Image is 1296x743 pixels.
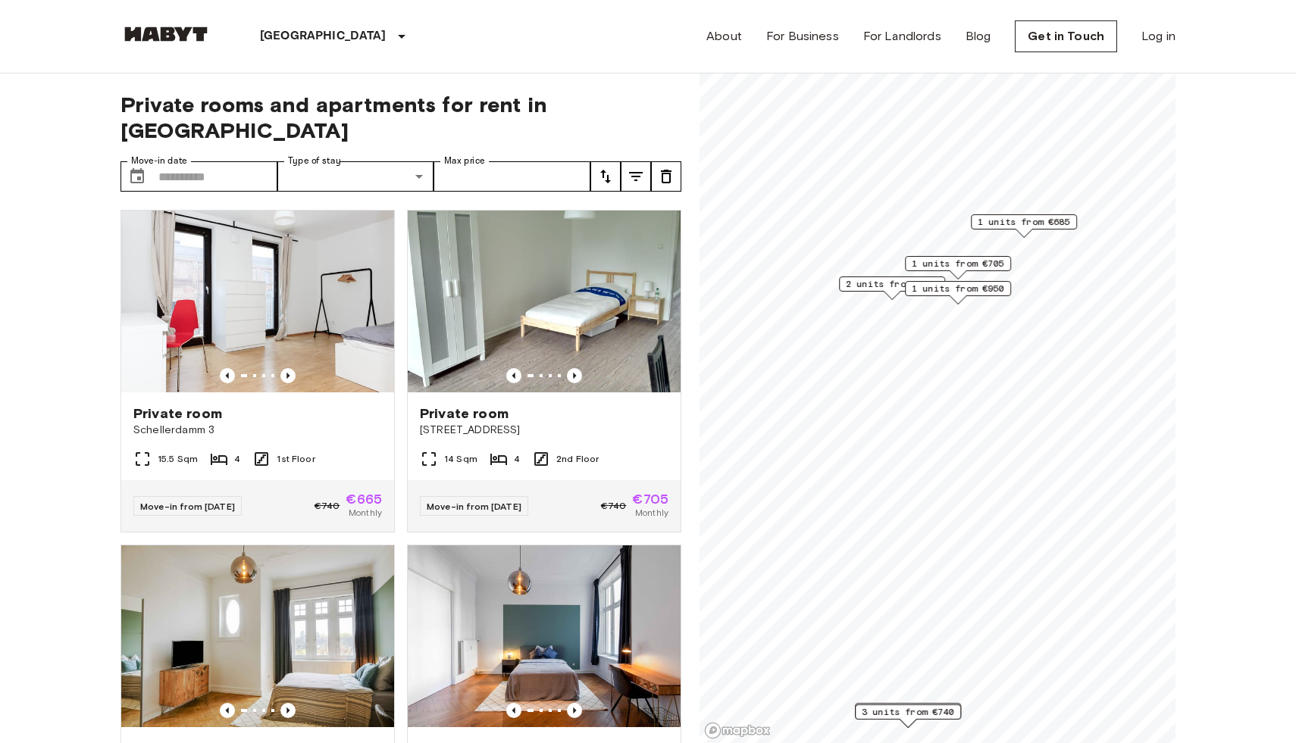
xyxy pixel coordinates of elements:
[506,368,521,383] button: Previous image
[862,704,954,717] span: 1 units from €665
[349,506,382,520] span: Monthly
[905,281,1011,304] div: Map marker
[651,161,681,192] button: tune
[706,27,742,45] a: About
[704,722,771,739] a: Mapbox logo
[121,210,395,532] a: Marketing picture of unit DE-03-036-04MPrevious imagePrevious imagePrivate roomSchellerdamm 315.5...
[632,492,668,506] span: €705
[121,27,211,42] img: Habyt
[635,506,668,520] span: Monthly
[514,452,520,466] span: 4
[121,211,394,392] img: Marketing picture of unit DE-03-036-04M
[567,368,582,383] button: Previous image
[601,499,627,513] span: €740
[1015,20,1117,52] a: Get in Touch
[121,545,394,727] img: Marketing picture of unit DE-03-001-002-01HF
[444,155,485,167] label: Max price
[862,705,954,719] span: 3 units from €740
[912,282,1004,295] span: 1 units from €950
[288,155,341,167] label: Type of stay
[855,703,961,726] div: Map marker
[556,452,599,466] span: 2nd Floor
[121,92,681,143] span: Private rooms and apartments for rent in [GEOGRAPHIC_DATA]
[280,703,296,718] button: Previous image
[855,704,961,728] div: Map marker
[506,703,521,718] button: Previous image
[420,404,509,423] span: Private room
[260,27,387,45] p: [GEOGRAPHIC_DATA]
[966,27,991,45] a: Blog
[863,27,941,45] a: For Landlords
[621,161,651,192] button: tune
[427,501,521,512] span: Move-in from [DATE]
[567,703,582,718] button: Previous image
[839,276,945,300] div: Map marker
[220,368,235,383] button: Previous image
[407,210,681,532] a: Marketing picture of unit DE-03-015-02MPrevious imagePrevious imagePrivate room[STREET_ADDRESS]14...
[420,423,668,438] span: [STREET_ADDRESS]
[971,214,1077,238] div: Map marker
[133,404,222,423] span: Private room
[1141,27,1175,45] a: Log in
[131,155,187,167] label: Move-in date
[234,452,240,466] span: 4
[978,215,1070,229] span: 1 units from €685
[220,703,235,718] button: Previous image
[846,277,938,291] span: 2 units from €910
[280,368,296,383] button: Previous image
[766,27,839,45] a: For Business
[140,501,235,512] span: Move-in from [DATE]
[905,256,1011,279] div: Map marker
[590,161,621,192] button: tune
[408,545,681,727] img: Marketing picture of unit DE-03-003-001-04HF
[122,161,152,192] button: Choose date
[912,257,1004,270] span: 1 units from €705
[315,499,340,513] span: €740
[408,211,681,392] img: Marketing picture of unit DE-03-015-02M
[158,452,198,466] span: 15.5 Sqm
[277,452,315,466] span: 1st Floor
[444,452,477,466] span: 14 Sqm
[346,492,382,506] span: €665
[133,423,382,438] span: Schellerdamm 3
